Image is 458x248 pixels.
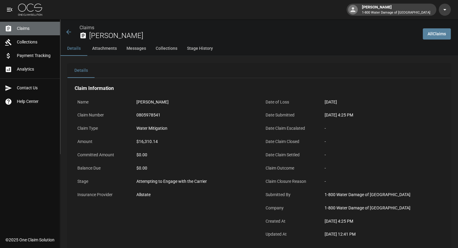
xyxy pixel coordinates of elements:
[136,178,253,185] div: Attempting to Engage with the Carrier
[87,41,122,56] button: Attachments
[75,176,129,187] p: Stage
[325,125,441,132] div: -
[263,149,317,161] p: Date Claim Settled
[17,25,55,32] span: Claims
[263,202,317,214] p: Company
[75,96,129,108] p: Name
[136,112,253,118] div: 0805978541
[360,4,433,15] div: [PERSON_NAME]
[136,99,253,105] div: [PERSON_NAME]
[325,152,441,158] div: -
[263,176,317,187] p: Claim Closure Reason
[263,215,317,227] p: Created At
[17,66,55,72] span: Analytics
[60,41,458,56] div: anchor tabs
[17,85,55,91] span: Contact Us
[136,192,253,198] div: Allstate
[325,178,441,185] div: -
[67,63,95,78] button: Details
[263,162,317,174] p: Claim Outcome
[75,122,129,134] p: Claim Type
[362,10,430,15] p: 1-800 Water Damage of [GEOGRAPHIC_DATA]
[67,63,451,78] div: details tabs
[17,98,55,105] span: Help Center
[136,138,253,145] div: $16,310.14
[263,122,317,134] p: Date Claim Escalated
[75,136,129,148] p: Amount
[263,109,317,121] p: Date Submitted
[75,109,129,121] p: Claim Number
[263,96,317,108] p: Date of Loss
[325,231,441,237] div: [DATE] 12:41 PM
[151,41,182,56] button: Collections
[325,192,441,198] div: 1-800 Water Damage of [GEOGRAPHIC_DATA]
[5,237,55,243] div: © 2025 One Claim Solution
[136,165,253,171] div: $0.00
[60,41,87,56] button: Details
[263,189,317,201] p: Submitted By
[4,4,16,16] button: open drawer
[325,138,441,145] div: -
[122,41,151,56] button: Messages
[325,218,441,224] div: [DATE] 4:25 PM
[325,112,441,118] div: [DATE] 4:25 PM
[75,85,444,91] h4: Claim Information
[75,149,129,161] p: Committed Amount
[18,4,42,16] img: ocs-logo-white-transparent.png
[89,31,418,40] h2: [PERSON_NAME]
[79,24,418,31] nav: breadcrumb
[263,228,317,240] p: Updated At
[263,136,317,148] p: Date Claim Closed
[75,162,129,174] p: Balance Due
[79,25,94,30] a: Claims
[17,52,55,59] span: Payment Tracking
[182,41,218,56] button: Stage History
[325,99,441,105] div: [DATE]
[75,189,129,201] p: Insurance Provider
[325,165,441,171] div: -
[136,125,253,132] div: Water Mitigation
[325,205,441,211] div: 1-800 Water Damage of [GEOGRAPHIC_DATA]
[136,152,253,158] div: $0.00
[423,28,451,40] a: AllClaims
[17,39,55,45] span: Collections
